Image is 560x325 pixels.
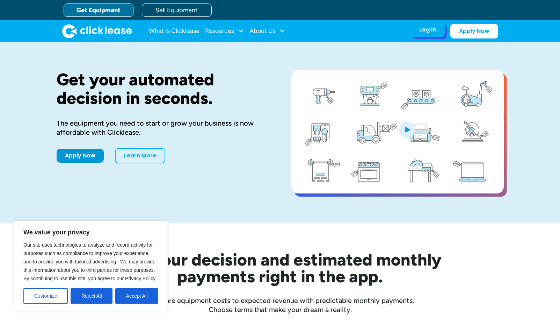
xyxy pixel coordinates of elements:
[23,288,68,304] button: Customize
[62,24,132,38] a: home
[249,24,285,38] div: About Us
[398,120,416,139] img: Blue play button logo on a light blue circular background
[71,288,112,304] button: Reject All
[23,242,157,281] span: Our site uses technologies to analyze and record activity for purposes such as compliance to impr...
[291,70,504,193] a: open lightbox
[57,296,504,314] div: Compare equipment costs to expected revenue with predictable monthly payments. Choose terms that ...
[62,24,132,38] img: Clicklease logo
[57,70,269,107] h1: Get your automated decision in seconds.
[115,148,165,163] a: Learn More
[419,26,436,33] div: Log In
[85,251,476,285] h2: See your decision and estimated monthly payments right in the app.
[450,24,498,38] a: Apply Now
[205,24,244,38] div: Resources
[14,221,168,311] div: We value your privacy
[142,3,212,17] a: Sell Equipment
[57,149,104,163] a: Apply Now
[57,119,269,137] div: The equipment you need to start or grow your business is now affordable with Clicklease.
[115,288,158,304] button: Accept All
[149,24,199,38] a: What Is Clicklease
[23,228,158,236] p: We value your privacy
[64,3,133,17] a: Get Equipment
